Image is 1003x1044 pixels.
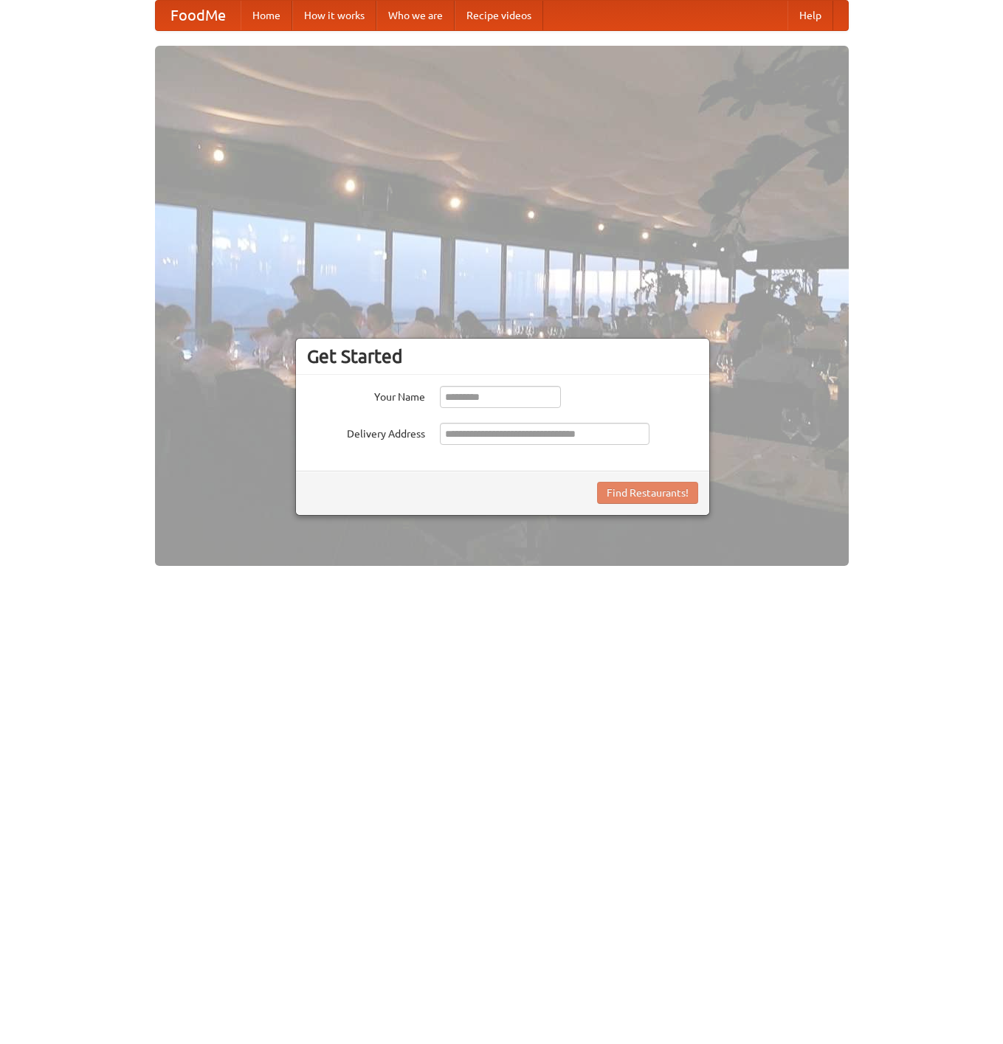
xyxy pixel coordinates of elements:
[455,1,543,30] a: Recipe videos
[307,423,425,441] label: Delivery Address
[156,1,241,30] a: FoodMe
[787,1,833,30] a: Help
[597,482,698,504] button: Find Restaurants!
[307,386,425,404] label: Your Name
[292,1,376,30] a: How it works
[376,1,455,30] a: Who we are
[307,345,698,367] h3: Get Started
[241,1,292,30] a: Home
